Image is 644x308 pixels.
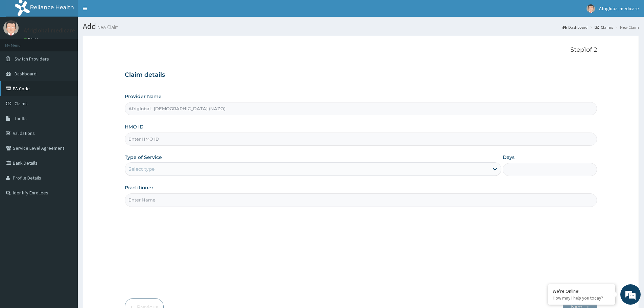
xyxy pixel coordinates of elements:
[614,24,639,30] li: New Claim
[24,37,40,42] a: Online
[24,27,75,33] p: Afriglobal medicare
[125,184,153,191] label: Practitioner
[15,115,27,121] span: Tariffs
[15,100,28,106] span: Claims
[15,71,37,77] span: Dashboard
[125,154,162,161] label: Type of Service
[128,166,154,172] div: Select type
[563,24,588,30] a: Dashboard
[96,25,119,30] small: New Claim
[3,20,19,35] img: User Image
[587,4,595,13] img: User Image
[553,288,610,294] div: We're Online!
[125,133,597,146] input: Enter HMO ID
[83,22,639,31] h1: Add
[595,24,613,30] a: Claims
[503,154,515,161] label: Days
[35,38,114,47] div: Chat with us now
[39,85,93,153] span: We're online!
[3,185,129,208] textarea: Type your message and hit 'Enter'
[111,3,127,20] div: Minimize live chat window
[125,93,162,100] label: Provider Name
[125,193,597,207] input: Enter Name
[125,46,597,54] p: Step 1 of 2
[125,123,144,130] label: HMO ID
[15,56,49,62] span: Switch Providers
[125,71,597,79] h3: Claim details
[599,5,639,11] span: Afriglobal medicare
[553,295,610,301] p: How may I help you today?
[13,34,27,51] img: d_794563401_company_1708531726252_794563401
